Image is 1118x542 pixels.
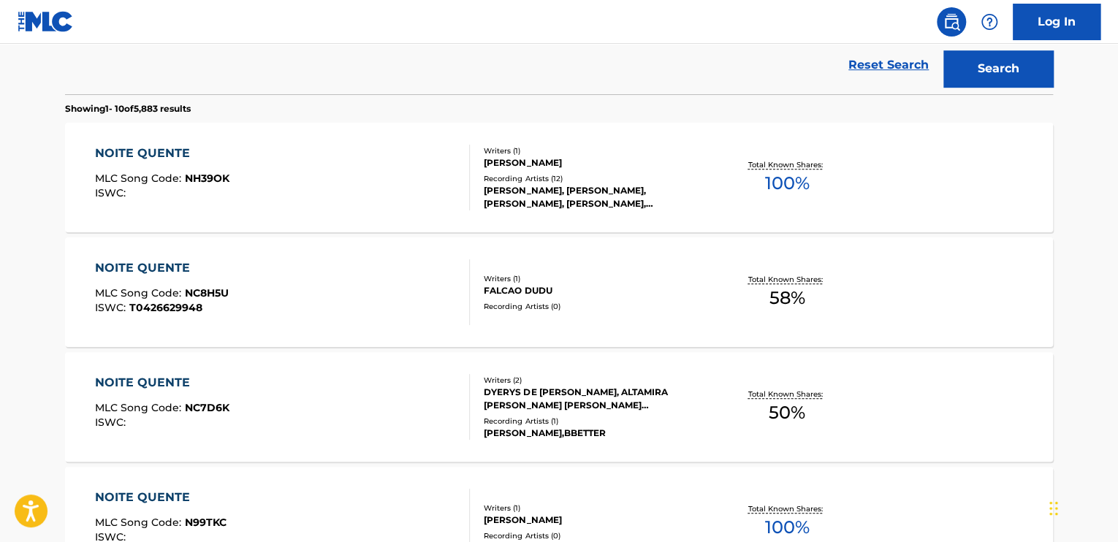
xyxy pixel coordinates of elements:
[95,259,229,277] div: NOITE QUENTE
[484,273,704,284] div: Writers ( 1 )
[484,427,704,440] div: [PERSON_NAME],BBETTER
[841,49,936,81] a: Reset Search
[484,375,704,386] div: Writers ( 2 )
[943,50,1053,87] button: Search
[18,11,74,32] img: MLC Logo
[95,145,229,162] div: NOITE QUENTE
[748,274,826,285] p: Total Known Shares:
[764,514,809,541] span: 100 %
[1045,472,1118,542] iframe: Chat Widget
[484,301,704,312] div: Recording Artists ( 0 )
[95,172,185,185] span: MLC Song Code :
[769,285,805,311] span: 58 %
[95,374,229,392] div: NOITE QUENTE
[484,416,704,427] div: Recording Artists ( 1 )
[65,102,191,115] p: Showing 1 - 10 of 5,883 results
[484,530,704,541] div: Recording Artists ( 0 )
[65,123,1053,232] a: NOITE QUENTEMLC Song Code:NH39OKISWC:Writers (1)[PERSON_NAME]Recording Artists (12)[PERSON_NAME],...
[943,13,960,31] img: search
[95,301,129,314] span: ISWC :
[95,416,129,429] span: ISWC :
[1013,4,1100,40] a: Log In
[65,237,1053,347] a: NOITE QUENTEMLC Song Code:NC8H5UISWC:T0426629948Writers (1)FALCAO DUDURecording Artists (0)Total ...
[484,184,704,210] div: [PERSON_NAME], [PERSON_NAME], [PERSON_NAME], [PERSON_NAME], [PERSON_NAME]
[748,389,826,400] p: Total Known Shares:
[484,156,704,169] div: [PERSON_NAME]
[95,401,185,414] span: MLC Song Code :
[748,503,826,514] p: Total Known Shares:
[95,186,129,199] span: ISWC :
[65,352,1053,462] a: NOITE QUENTEMLC Song Code:NC7D6KISWC:Writers (2)DYERYS DE [PERSON_NAME], ALTAMIRA [PERSON_NAME] [...
[748,159,826,170] p: Total Known Shares:
[95,516,185,529] span: MLC Song Code :
[484,503,704,514] div: Writers ( 1 )
[1049,486,1058,530] div: Drag
[484,284,704,297] div: FALCAO DUDU
[937,7,966,37] a: Public Search
[185,401,229,414] span: NC7D6K
[484,173,704,184] div: Recording Artists ( 12 )
[484,514,704,527] div: [PERSON_NAME]
[129,301,202,314] span: T0426629948
[95,489,227,506] div: NOITE QUENTE
[764,170,809,196] span: 100 %
[975,7,1004,37] div: Help
[769,400,805,426] span: 50 %
[484,145,704,156] div: Writers ( 1 )
[484,386,704,412] div: DYERYS DE [PERSON_NAME], ALTAMIRA [PERSON_NAME] [PERSON_NAME] [PERSON_NAME]
[95,286,185,299] span: MLC Song Code :
[185,516,227,529] span: N99TKC
[981,13,998,31] img: help
[185,286,229,299] span: NC8H5U
[185,172,229,185] span: NH39OK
